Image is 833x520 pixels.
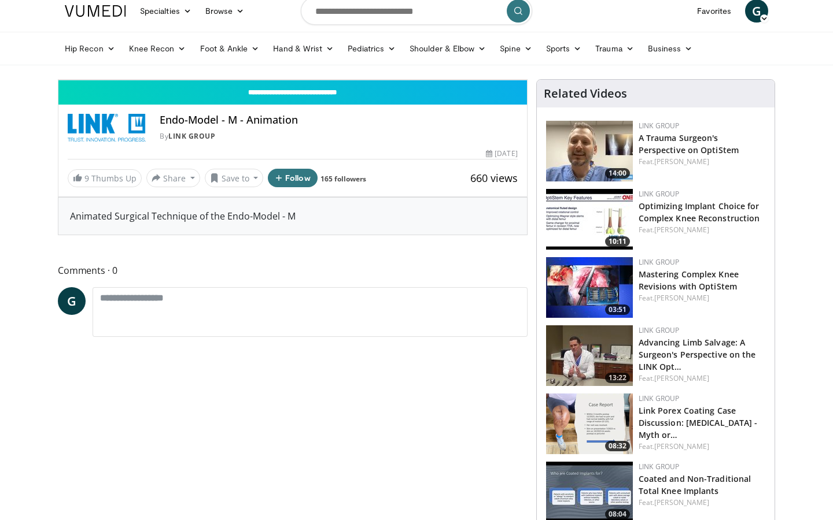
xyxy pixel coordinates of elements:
[639,225,765,235] div: Feat.
[639,325,680,335] a: LINK Group
[546,189,633,250] a: 10:11
[268,169,318,187] button: Follow
[486,148,517,159] div: [DATE]
[639,473,751,496] a: Coated and Non-Traditional Total Knee Implants
[160,131,517,142] div: By
[68,169,142,187] a: 9 Thumbs Up
[639,373,765,384] div: Feat.
[605,236,630,247] span: 10:11
[546,393,633,454] a: 08:32
[168,131,215,141] a: LINK Group
[58,198,527,235] div: Animated Surgical Technique of the Endo-Model - M
[654,225,709,235] a: [PERSON_NAME]
[654,373,709,383] a: [PERSON_NAME]
[546,257,633,318] img: 334fd20f-7ac8-48fb-845e-db50effc76d4.150x105_q85_crop-smart_upscale.jpg
[546,325,633,386] img: 91dfc922-c2bf-4361-82c1-69cfa007639f.150x105_q85_crop-smart_upscale.jpg
[639,269,739,292] a: Mastering Complex Knee Revisions with OptiStem
[605,373,630,383] span: 13:22
[68,114,146,142] img: LINK Group
[539,37,589,60] a: Sports
[546,189,633,250] img: 71a7a629-524d-4eaa-a619-5fe6eb73ccbe.150x105_q85_crop-smart_upscale.jpg
[639,405,758,440] a: Link Porex Coating Case Discussion: [MEDICAL_DATA] - Myth or…
[58,37,122,60] a: Hip Recon
[654,497,709,507] a: [PERSON_NAME]
[544,87,627,101] h4: Related Videos
[193,37,267,60] a: Foot & Ankle
[146,169,200,187] button: Share
[639,462,680,471] a: LINK Group
[266,37,341,60] a: Hand & Wrist
[546,325,633,386] a: 13:22
[205,169,264,187] button: Save to
[654,293,709,303] a: [PERSON_NAME]
[639,337,756,372] a: Advancing Limb Salvage: A Surgeon's Perspective on the LINK Opt…
[639,393,680,403] a: LINK Group
[320,174,366,184] a: 165 followers
[639,441,765,452] div: Feat.
[605,441,630,451] span: 08:32
[546,121,633,181] img: 55ee4ed7-d778-4593-a1f8-eedff01de705.150x105_q85_crop-smart_upscale.jpg
[58,287,86,315] a: G
[341,37,403,60] a: Pediatrics
[654,441,709,451] a: [PERSON_NAME]
[639,257,680,267] a: LINK Group
[84,173,89,184] span: 9
[639,121,680,131] a: LINK Group
[58,263,528,278] span: Comments 0
[639,132,739,155] a: A Trauma Surgeon's Perspective on OptiStem
[605,509,630,519] span: 08:04
[403,37,493,60] a: Shoulder & Elbow
[470,171,518,185] span: 660 views
[160,114,517,127] h4: Endo-Model - M - Animation
[65,5,126,17] img: VuMedi Logo
[639,189,680,199] a: LINK Group
[546,257,633,318] a: 03:51
[546,121,633,181] a: 14:00
[588,37,641,60] a: Trauma
[639,200,760,224] a: Optimizing Implant Choice for Complex Knee Reconstruction
[639,293,765,303] div: Feat.
[546,393,633,454] img: b8f93100-df87-43ac-9db3-779841ab5d7c.png.150x105_q85_crop-smart_upscale.png
[493,37,539,60] a: Spine
[605,304,630,315] span: 03:51
[122,37,193,60] a: Knee Recon
[641,37,700,60] a: Business
[639,497,765,508] div: Feat.
[654,157,709,166] a: [PERSON_NAME]
[639,157,765,167] div: Feat.
[605,168,630,179] span: 14:00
